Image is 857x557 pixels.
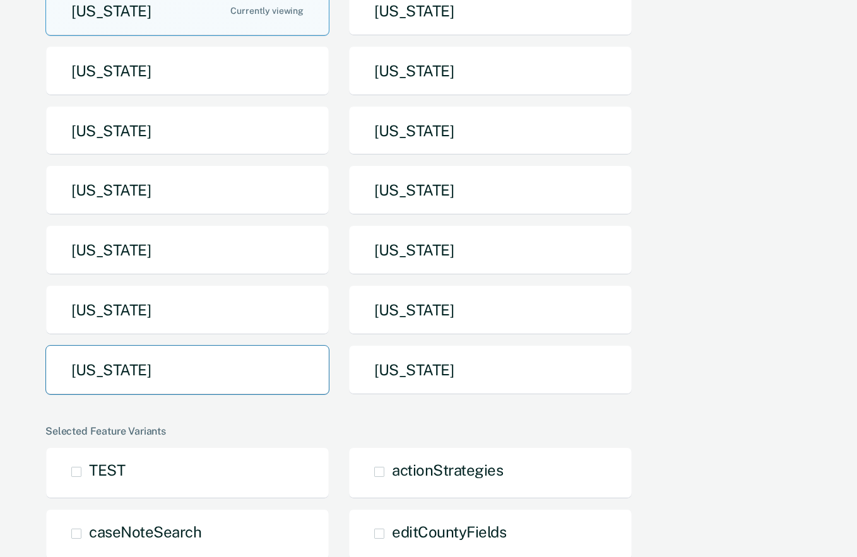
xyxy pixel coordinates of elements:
[45,165,329,215] button: [US_STATE]
[89,461,125,479] span: TEST
[45,225,329,275] button: [US_STATE]
[392,461,503,479] span: actionStrategies
[348,46,632,96] button: [US_STATE]
[348,285,632,335] button: [US_STATE]
[45,345,329,395] button: [US_STATE]
[392,523,506,541] span: editCountyFields
[348,106,632,156] button: [US_STATE]
[348,225,632,275] button: [US_STATE]
[45,106,329,156] button: [US_STATE]
[45,285,329,335] button: [US_STATE]
[348,345,632,395] button: [US_STATE]
[45,46,329,96] button: [US_STATE]
[348,165,632,215] button: [US_STATE]
[45,425,807,437] div: Selected Feature Variants
[89,523,201,541] span: caseNoteSearch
